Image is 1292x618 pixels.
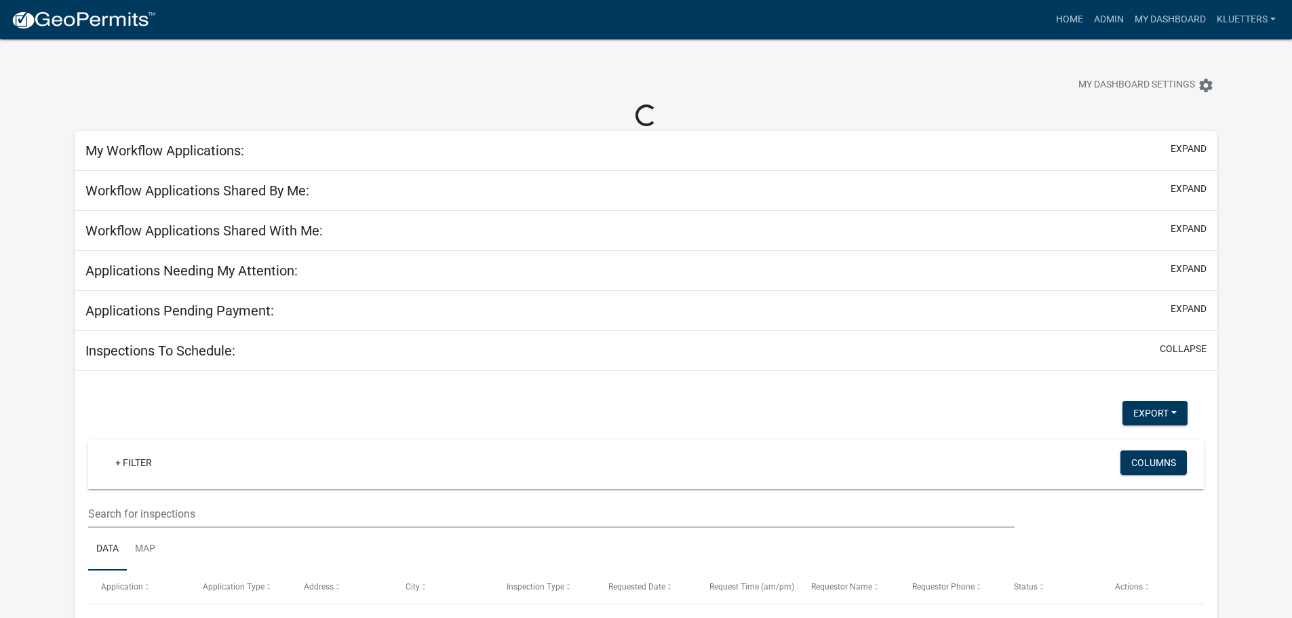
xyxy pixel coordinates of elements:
a: Admin [1089,7,1129,33]
a: Map [127,528,163,571]
datatable-header-cell: Inspection Type [494,571,595,603]
datatable-header-cell: Requested Date [595,571,697,603]
datatable-header-cell: City [393,571,494,603]
span: Application [101,582,143,592]
span: Actions [1115,582,1143,592]
button: expand [1171,302,1207,316]
datatable-header-cell: Actions [1102,571,1203,603]
span: Inspection Type [507,582,564,592]
button: Columns [1120,450,1187,475]
datatable-header-cell: Requestor Phone [899,571,1000,603]
span: Application Type [203,582,265,592]
h5: Applications Pending Payment: [85,303,274,319]
span: Requestor Phone [912,582,975,592]
a: Home [1051,7,1089,33]
button: expand [1171,222,1207,236]
datatable-header-cell: Application [88,571,189,603]
datatable-header-cell: Address [291,571,392,603]
h5: My Workflow Applications: [85,142,244,159]
h5: Workflow Applications Shared By Me: [85,182,309,199]
i: settings [1198,77,1214,94]
h5: Applications Needing My Attention: [85,263,298,279]
span: My Dashboard Settings [1078,77,1195,94]
span: Request Time (am/pm) [709,582,794,592]
button: expand [1171,142,1207,156]
span: Requestor Name [811,582,872,592]
button: Export [1122,401,1188,425]
h5: Workflow Applications Shared With Me: [85,223,323,239]
button: My Dashboard Settingssettings [1068,72,1225,98]
span: City [406,582,420,592]
h5: Inspections To Schedule: [85,343,235,359]
a: kluetters [1211,7,1281,33]
datatable-header-cell: Request Time (am/pm) [697,571,798,603]
span: Requested Date [608,582,665,592]
button: collapse [1160,342,1207,356]
button: expand [1171,182,1207,196]
a: Data [88,528,127,571]
button: expand [1171,262,1207,276]
span: Address [304,582,334,592]
datatable-header-cell: Status [1000,571,1101,603]
a: + Filter [104,450,163,475]
a: My Dashboard [1129,7,1211,33]
span: Status [1014,582,1038,592]
datatable-header-cell: Requestor Name [798,571,899,603]
datatable-header-cell: Application Type [190,571,291,603]
input: Search for inspections [88,500,1014,528]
